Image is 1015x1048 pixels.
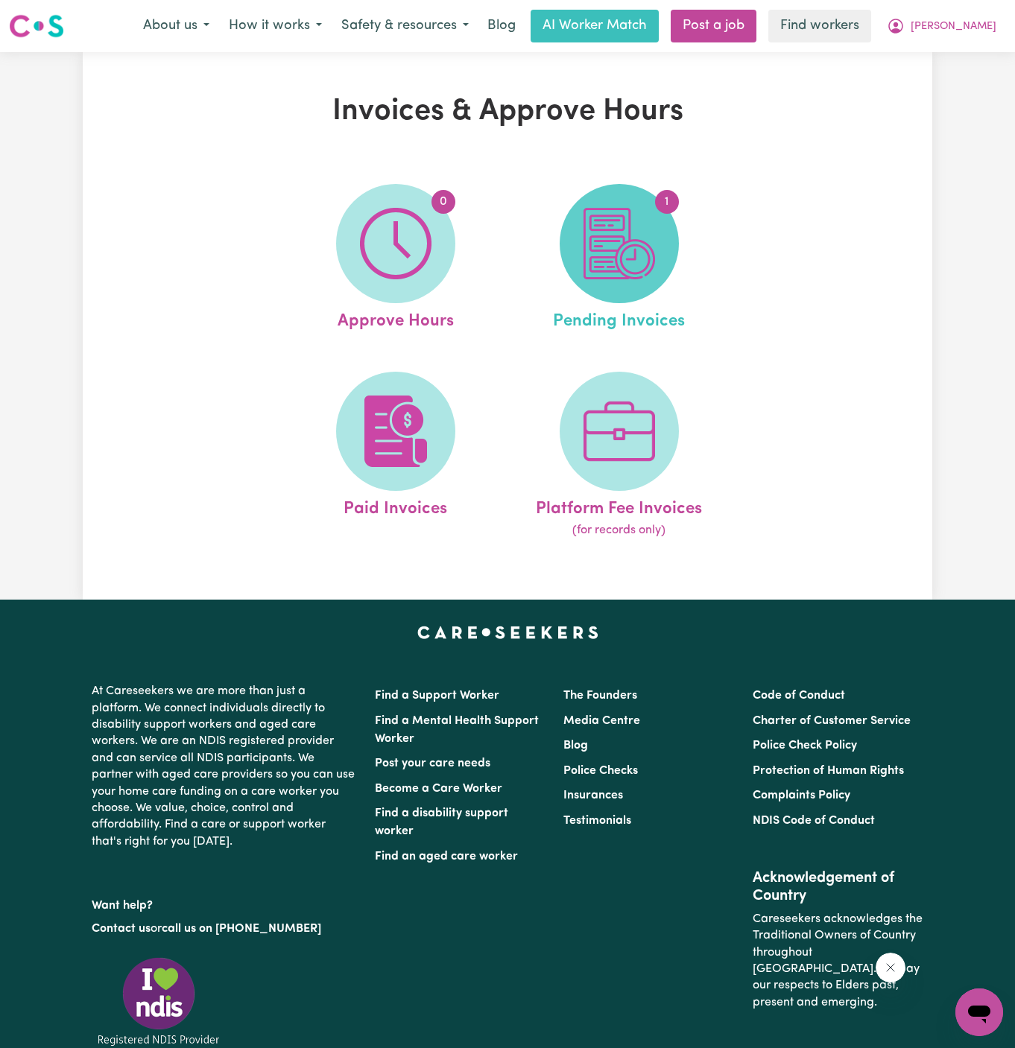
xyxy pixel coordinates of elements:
iframe: Close message [876,953,905,982]
a: Find a disability support worker [375,807,508,837]
span: (for records only) [572,521,665,539]
span: 1 [655,190,679,214]
a: Become a Care Worker [375,783,502,795]
p: At Careseekers we are more than just a platform. We connect individuals directly to disability su... [92,677,357,856]
a: Paid Invoices [288,372,503,540]
span: Need any help? [9,10,90,22]
a: Post your care needs [375,758,490,769]
a: Pending Invoices [512,184,727,334]
a: NDIS Code of Conduct [753,815,875,827]
p: Careseekers acknowledges the Traditional Owners of Country throughout [GEOGRAPHIC_DATA]. We pay o... [753,905,923,1017]
span: Pending Invoices [553,303,685,334]
button: About us [133,10,219,42]
p: Want help? [92,892,357,914]
a: The Founders [563,690,637,702]
a: Media Centre [563,715,640,727]
a: Code of Conduct [753,690,845,702]
a: call us on [PHONE_NUMBER] [162,923,321,935]
a: Blog [478,10,525,42]
a: Blog [563,740,588,752]
button: Safety & resources [332,10,478,42]
a: Find a Support Worker [375,690,499,702]
a: Charter of Customer Service [753,715,911,727]
a: Careseekers home page [417,626,598,638]
iframe: Button to launch messaging window [955,988,1003,1036]
a: Approve Hours [288,184,503,334]
a: Police Check Policy [753,740,857,752]
span: [PERSON_NAME] [911,19,996,35]
button: My Account [877,10,1006,42]
a: Complaints Policy [753,790,850,801]
span: Paid Invoices [344,491,447,522]
a: Insurances [563,790,623,801]
a: Contact us [92,923,151,935]
p: or [92,915,357,943]
span: Platform Fee Invoices [536,491,702,522]
a: Find an aged care worker [375,851,518,863]
button: How it works [219,10,332,42]
h2: Acknowledgement of Country [753,869,923,905]
a: Testimonials [563,815,631,827]
a: Police Checks [563,765,638,777]
img: Careseekers logo [9,13,64,39]
a: Protection of Human Rights [753,765,904,777]
a: Post a job [671,10,756,42]
a: Careseekers logo [9,9,64,43]
img: Registered NDIS provider [92,955,226,1048]
span: Approve Hours [338,303,454,334]
a: Platform Fee Invoices(for records only) [512,372,727,540]
a: Find a Mental Health Support Worker [375,715,539,745]
span: 0 [431,190,455,214]
a: Find workers [768,10,871,42]
a: AI Worker Match [531,10,659,42]
h1: Invoices & Approve Hours [233,94,782,130]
